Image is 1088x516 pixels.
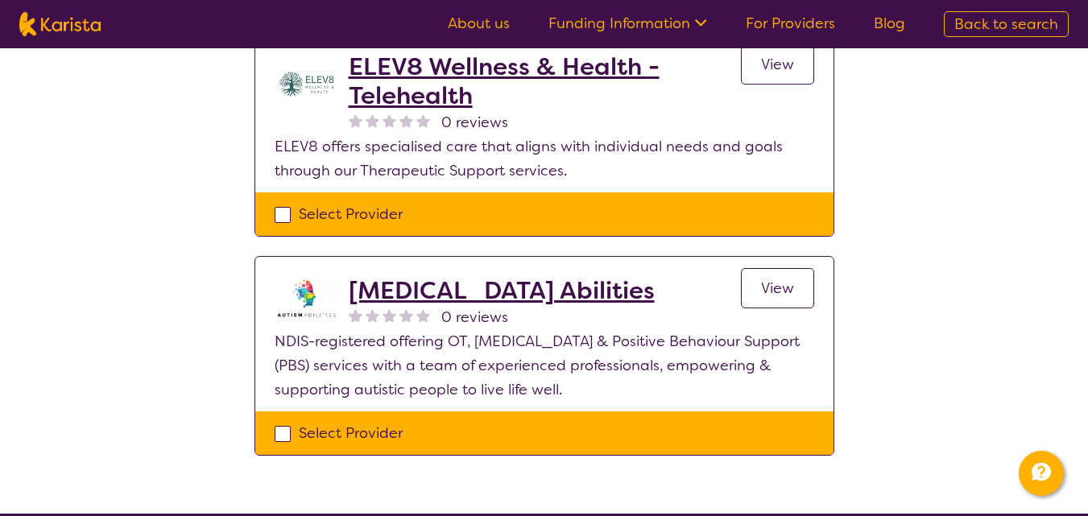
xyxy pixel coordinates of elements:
[448,14,510,33] a: About us
[741,268,814,308] a: View
[761,279,794,298] span: View
[741,44,814,85] a: View
[19,12,101,36] img: Karista logo
[366,308,379,322] img: nonereviewstar
[349,114,362,127] img: nonereviewstar
[441,110,508,134] span: 0 reviews
[349,308,362,322] img: nonereviewstar
[383,308,396,322] img: nonereviewstar
[275,52,339,117] img: yihuczgmrom8nsaxakka.jpg
[275,134,814,183] p: ELEV8 offers specialised care that aligns with individual needs and goals through our Therapeutic...
[416,308,430,322] img: nonereviewstar
[954,14,1058,34] span: Back to search
[349,276,655,305] a: [MEDICAL_DATA] Abilities
[548,14,707,33] a: Funding Information
[275,276,339,320] img: tuxwog0w0nxq84daeyee.webp
[746,14,835,33] a: For Providers
[761,55,794,74] span: View
[441,305,508,329] span: 0 reviews
[416,114,430,127] img: nonereviewstar
[399,114,413,127] img: nonereviewstar
[1019,451,1064,496] button: Channel Menu
[399,308,413,322] img: nonereviewstar
[275,329,814,402] p: NDIS-registered offering OT, [MEDICAL_DATA] & Positive Behaviour Support (PBS) services with a te...
[874,14,905,33] a: Blog
[383,114,396,127] img: nonereviewstar
[944,11,1069,37] a: Back to search
[366,114,379,127] img: nonereviewstar
[349,52,741,110] a: ELEV8 Wellness & Health - Telehealth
